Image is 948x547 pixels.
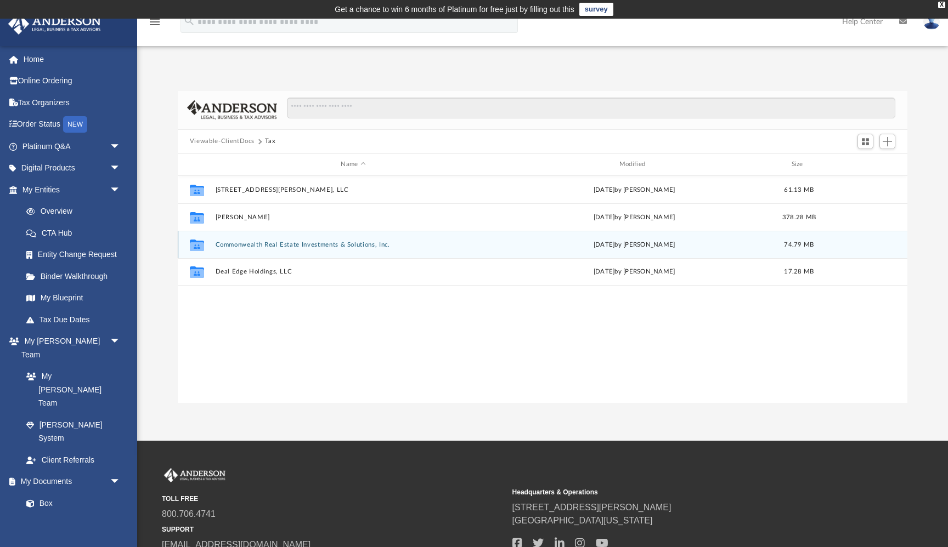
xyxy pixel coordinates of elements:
div: Get a chance to win 6 months of Platinum for free just by filling out this [335,3,574,16]
span: arrow_drop_down [110,471,132,493]
span: 378.28 MB [782,214,816,220]
a: [STREET_ADDRESS][PERSON_NAME] [512,503,672,512]
span: [DATE] [594,186,615,192]
a: My [PERSON_NAME] Teamarrow_drop_down [8,331,132,366]
span: arrow_drop_down [110,135,132,158]
a: 800.706.4741 [162,509,216,518]
div: NEW [63,116,87,133]
div: id [183,159,210,169]
div: Size [777,159,821,169]
a: Entity Change Request [15,244,137,266]
a: survey [579,3,613,16]
button: Add [879,134,896,149]
a: My Documentsarrow_drop_down [8,471,132,493]
a: My Blueprint [15,287,132,309]
span: arrow_drop_down [110,157,132,180]
span: arrow_drop_down [110,331,132,353]
a: CTA Hub [15,222,137,244]
span: 61.13 MB [784,186,814,192]
a: My Entitiesarrow_drop_down [8,179,137,201]
div: id [826,159,902,169]
i: menu [148,15,161,29]
img: Anderson Advisors Platinum Portal [5,13,104,35]
input: Search files and folders [287,98,896,118]
a: [GEOGRAPHIC_DATA][US_STATE] [512,516,653,525]
small: TOLL FREE [162,494,505,504]
div: grid [178,176,907,403]
small: Headquarters & Operations [512,487,855,497]
a: Platinum Q&Aarrow_drop_down [8,135,137,157]
div: close [938,2,945,8]
a: Tax Organizers [8,92,137,113]
a: Client Referrals [15,449,132,471]
button: [STREET_ADDRESS][PERSON_NAME], LLC [215,186,491,193]
a: Binder Walkthrough [15,265,137,287]
div: [DATE] by [PERSON_NAME] [496,240,772,249]
button: Viewable-ClientDocs [190,136,255,146]
a: [PERSON_NAME] System [15,414,132,449]
img: Anderson Advisors Platinum Portal [162,468,228,482]
button: Commonwealth Real Estate Investments & Solutions, Inc. [215,241,491,248]
span: 17.28 MB [784,269,814,275]
span: arrow_drop_down [110,179,132,201]
a: My [PERSON_NAME] Team [15,366,126,414]
small: SUPPORT [162,525,505,534]
button: Deal Edge Holdings, LLC [215,268,491,275]
a: Digital Productsarrow_drop_down [8,157,137,179]
i: search [183,15,195,27]
button: Switch to Grid View [857,134,874,149]
a: Tax Due Dates [15,309,137,331]
div: [DATE] by [PERSON_NAME] [496,267,772,277]
img: User Pic [923,14,940,30]
a: Home [8,48,137,70]
div: Name [215,159,491,169]
a: Box [15,492,126,514]
a: Overview [15,201,137,223]
div: Modified [496,159,772,169]
div: by [PERSON_NAME] [496,185,772,195]
a: Online Ordering [8,70,137,92]
div: [DATE] by [PERSON_NAME] [496,212,772,222]
button: [PERSON_NAME] [215,214,491,221]
a: menu [148,21,161,29]
span: 74.79 MB [784,241,814,247]
a: Order StatusNEW [8,113,137,136]
button: Tax [265,136,276,146]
